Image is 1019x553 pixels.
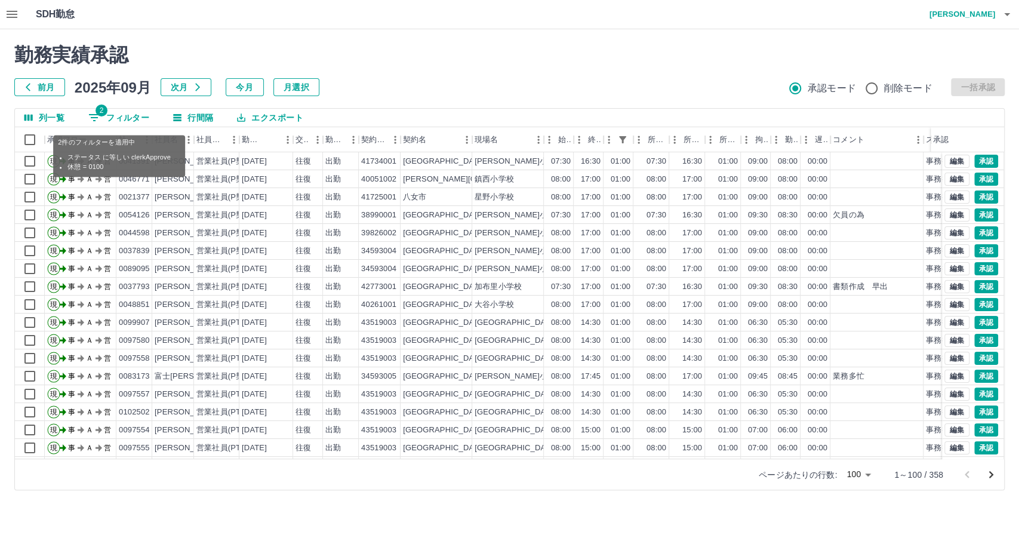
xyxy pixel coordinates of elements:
[604,127,633,152] div: 休憩
[808,263,827,275] div: 00:00
[926,245,989,257] div: 事務担当者承認待
[944,388,969,401] button: 編集
[475,281,522,293] div: 加布里小学校
[647,174,666,185] div: 08:00
[778,210,798,221] div: 08:30
[926,228,989,239] div: 事務担当者承認待
[86,247,93,255] text: Ａ
[926,156,989,167] div: 事務担当者承認待
[325,245,341,257] div: 出勤
[67,162,171,172] li: 休憩 = 0100
[974,173,998,186] button: 承認
[295,281,311,293] div: 往復
[403,245,485,257] div: [GEOGRAPHIC_DATA]
[242,228,267,239] div: [DATE]
[974,262,998,275] button: 承認
[361,299,396,311] div: 40261001
[361,281,396,293] div: 42773001
[403,263,485,275] div: [GEOGRAPHIC_DATA]
[718,281,738,293] div: 01:00
[403,210,485,221] div: [GEOGRAPHIC_DATA]
[647,228,666,239] div: 08:00
[581,281,601,293] div: 17:00
[50,229,57,237] text: 現
[718,174,738,185] div: 01:00
[944,226,969,239] button: 編集
[361,245,396,257] div: 34593004
[242,127,262,152] div: 勤務日
[944,280,969,293] button: 編集
[472,127,544,152] div: 現場名
[242,299,267,311] div: [DATE]
[119,263,150,275] div: 0089095
[581,210,601,221] div: 17:00
[778,174,798,185] div: 08:00
[647,156,666,167] div: 07:30
[771,127,801,152] div: 勤務
[239,127,293,152] div: 勤務日
[944,405,969,419] button: 編集
[68,193,75,201] text: 事
[974,191,998,204] button: 承認
[944,244,969,257] button: 編集
[647,299,666,311] div: 08:00
[104,211,111,219] text: 営
[196,263,254,275] div: 営業社員(P契約)
[551,228,571,239] div: 08:00
[361,174,396,185] div: 40051002
[325,174,341,185] div: 出勤
[581,174,601,185] div: 17:00
[778,281,798,293] div: 08:30
[551,263,571,275] div: 08:00
[682,174,702,185] div: 17:00
[718,245,738,257] div: 01:00
[325,210,341,221] div: 出勤
[104,265,111,273] text: 営
[403,174,550,185] div: [PERSON_NAME][GEOGRAPHIC_DATA]
[611,228,630,239] div: 01:00
[68,211,75,219] text: 事
[682,263,702,275] div: 17:00
[104,175,111,183] text: 営
[611,156,630,167] div: 01:00
[50,193,57,201] text: 現
[227,109,312,127] button: エクスポート
[50,157,57,165] text: 現
[611,174,630,185] div: 01:00
[611,299,630,311] div: 01:00
[944,352,969,365] button: 編集
[67,152,171,162] li: ステータス に等しい clerkApprove
[741,127,771,152] div: 拘束
[974,334,998,347] button: 承認
[325,263,341,275] div: 出勤
[808,81,856,96] span: 承認モード
[926,174,989,185] div: 事務担当者承認待
[196,281,254,293] div: 営業社員(P契約)
[242,245,267,257] div: [DATE]
[86,229,93,237] text: Ａ
[475,156,563,167] div: [PERSON_NAME]小学校
[295,263,311,275] div: 往復
[295,127,309,152] div: 交通費
[551,281,571,293] div: 07:30
[614,131,631,148] div: 1件のフィルターを適用中
[325,192,341,203] div: 出勤
[403,127,426,152] div: 契約名
[475,210,563,221] div: [PERSON_NAME]小学校
[551,210,571,221] div: 07:30
[647,192,666,203] div: 08:00
[119,299,150,311] div: 0048851
[581,156,601,167] div: 16:30
[944,316,969,329] button: 編集
[155,245,220,257] div: [PERSON_NAME]
[225,131,243,149] button: メニュー
[801,127,830,152] div: 遅刻等
[944,155,969,168] button: 編集
[974,208,998,222] button: 承認
[684,127,703,152] div: 所定終業
[551,192,571,203] div: 08:00
[68,247,75,255] text: 事
[778,156,798,167] div: 08:00
[359,127,401,152] div: 契約コード
[155,228,220,239] div: [PERSON_NAME]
